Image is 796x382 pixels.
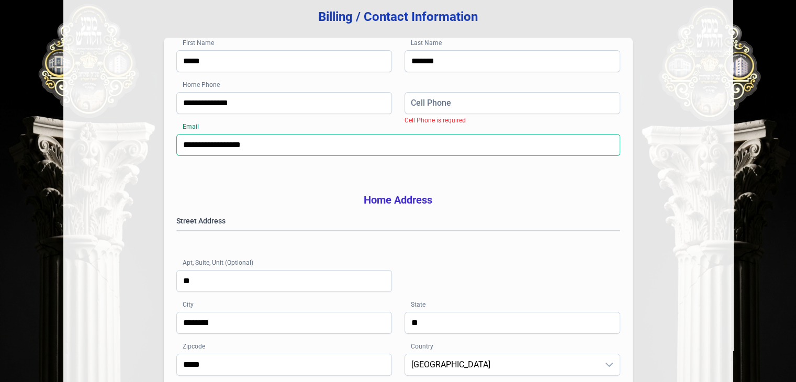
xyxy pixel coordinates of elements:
keeper-lock: Open Keeper Popup [601,139,614,151]
div: dropdown trigger [599,354,620,375]
span: United States [405,354,599,375]
h3: Billing / Contact Information [80,8,716,25]
h3: Home Address [176,193,620,207]
span: Cell Phone is required [405,117,466,124]
label: Street Address [176,216,620,226]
